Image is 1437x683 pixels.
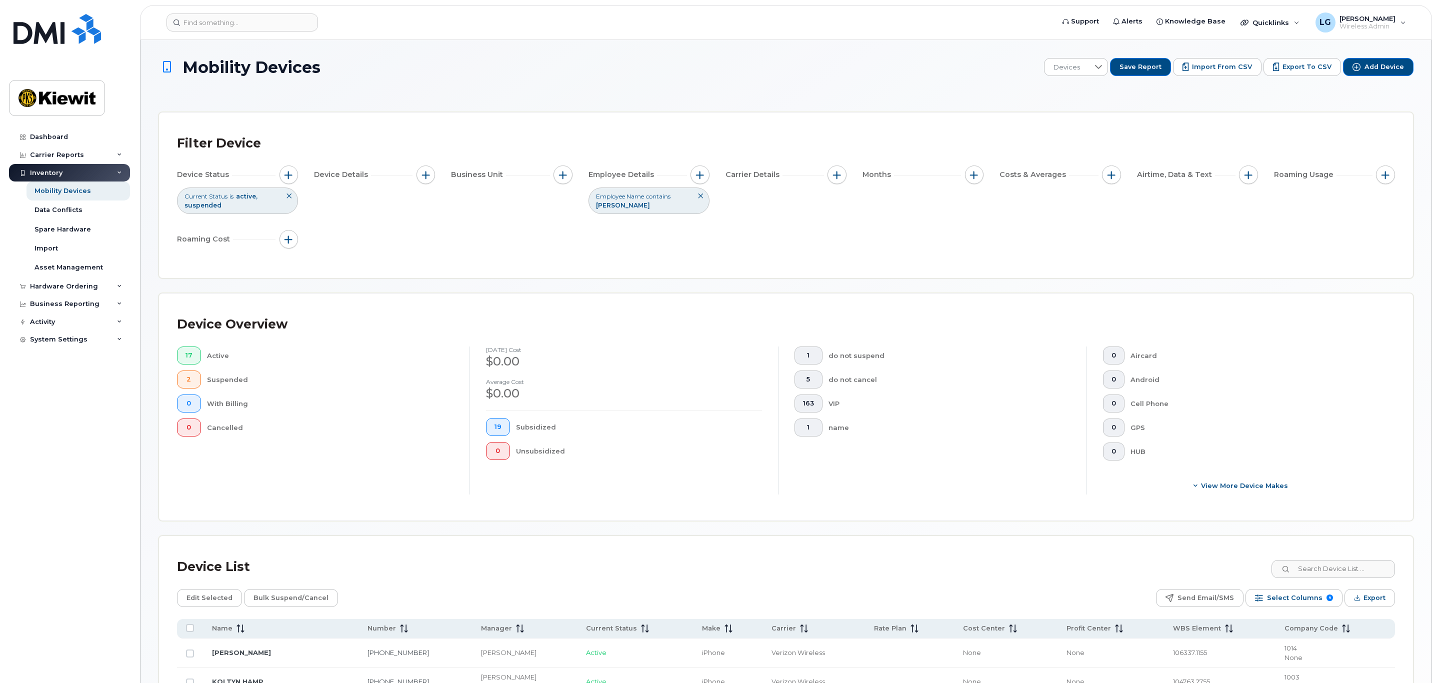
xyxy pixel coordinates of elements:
[516,442,762,460] div: Unsubsidized
[586,624,637,633] span: Current Status
[1326,594,1333,601] span: 9
[1393,639,1429,675] iframe: Messenger Launcher
[1363,590,1385,605] span: Export
[516,418,762,436] div: Subsidized
[1111,423,1116,431] span: 0
[1173,648,1207,656] span: 106337.1155
[1344,589,1395,607] button: Export
[1156,589,1243,607] button: Send Email/SMS
[1130,442,1379,460] div: HUB
[185,375,192,383] span: 2
[451,169,506,180] span: Business Unit
[1263,58,1341,76] button: Export to CSV
[1066,648,1084,656] span: None
[367,648,429,656] a: [PHONE_NUMBER]
[794,346,822,364] button: 1
[596,201,650,209] span: [PERSON_NAME]
[486,385,762,402] div: $0.00
[1364,62,1404,71] span: Add Device
[725,169,782,180] span: Carrier Details
[586,648,606,656] span: Active
[1103,346,1124,364] button: 0
[177,346,201,364] button: 17
[207,346,454,364] div: Active
[828,370,1071,388] div: do not cancel
[794,394,822,412] button: 163
[486,353,762,370] div: $0.00
[1044,58,1089,76] span: Devices
[177,130,261,156] div: Filter Device
[1192,62,1252,71] span: Import from CSV
[828,346,1071,364] div: do not suspend
[1284,653,1302,661] span: None
[803,423,814,431] span: 1
[1343,58,1413,76] button: Add Device
[1103,394,1124,412] button: 0
[1130,394,1379,412] div: Cell Phone
[963,624,1005,633] span: Cost Center
[771,648,825,656] span: Verizon Wireless
[212,624,232,633] span: Name
[481,624,512,633] span: Manager
[803,399,814,407] span: 163
[1282,62,1331,71] span: Export to CSV
[803,375,814,383] span: 5
[1173,58,1261,76] a: Import from CSV
[1177,590,1234,605] span: Send Email/SMS
[177,311,287,337] div: Device Overview
[177,554,250,580] div: Device List
[177,589,242,607] button: Edit Selected
[177,394,201,412] button: 0
[1130,370,1379,388] div: Android
[207,418,454,436] div: Cancelled
[702,648,725,656] span: iPhone
[481,672,568,682] div: [PERSON_NAME]
[494,423,501,431] span: 19
[177,418,201,436] button: 0
[1245,589,1342,607] button: Select Columns 9
[212,648,271,656] a: [PERSON_NAME]
[185,423,192,431] span: 0
[1130,418,1379,436] div: GPS
[1284,644,1297,652] span: 1014
[486,346,762,353] h4: [DATE] cost
[596,192,644,200] span: Employee Name
[1111,351,1116,359] span: 0
[253,590,328,605] span: Bulk Suspend/Cancel
[1201,481,1288,490] span: View More Device Makes
[314,169,371,180] span: Device Details
[1284,624,1338,633] span: Company Code
[1130,346,1379,364] div: Aircard
[1119,62,1161,71] span: Save Report
[236,192,257,200] span: active
[1111,447,1116,455] span: 0
[1103,370,1124,388] button: 0
[177,234,233,244] span: Roaming Cost
[1103,476,1379,494] button: View More Device Makes
[481,648,568,657] div: [PERSON_NAME]
[229,192,233,200] span: is
[367,624,396,633] span: Number
[185,351,192,359] span: 17
[771,624,796,633] span: Carrier
[185,399,192,407] span: 0
[803,351,814,359] span: 1
[794,370,822,388] button: 5
[963,648,981,656] span: None
[1284,673,1299,681] span: 1003
[1103,418,1124,436] button: 0
[184,192,227,200] span: Current Status
[177,370,201,388] button: 2
[874,624,906,633] span: Rate Plan
[184,201,221,209] span: suspended
[244,589,338,607] button: Bulk Suspend/Cancel
[646,192,670,200] span: contains
[1066,624,1111,633] span: Profit Center
[1137,169,1215,180] span: Airtime, Data & Text
[486,378,762,385] h4: Average cost
[186,590,232,605] span: Edit Selected
[862,169,894,180] span: Months
[1111,375,1116,383] span: 0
